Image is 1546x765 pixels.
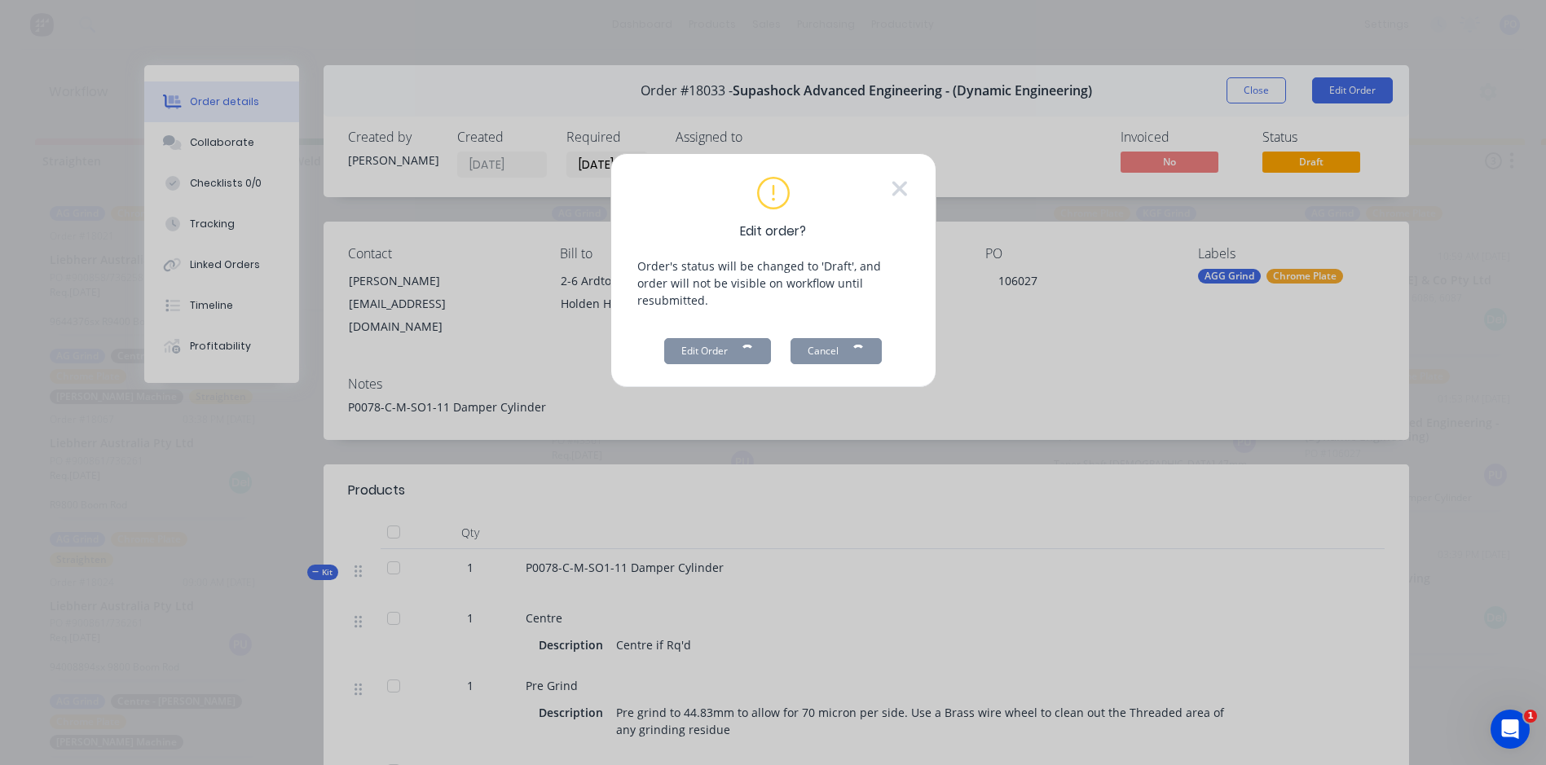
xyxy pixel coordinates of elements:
span: Edit order? [740,222,806,241]
p: Order's status will be changed to 'Draft', and order will not be visible on workflow until resubm... [637,257,910,309]
button: Cancel [791,338,882,364]
button: Edit Order [664,338,771,364]
iframe: Intercom live chat [1491,710,1530,749]
span: 1 [1524,710,1537,723]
